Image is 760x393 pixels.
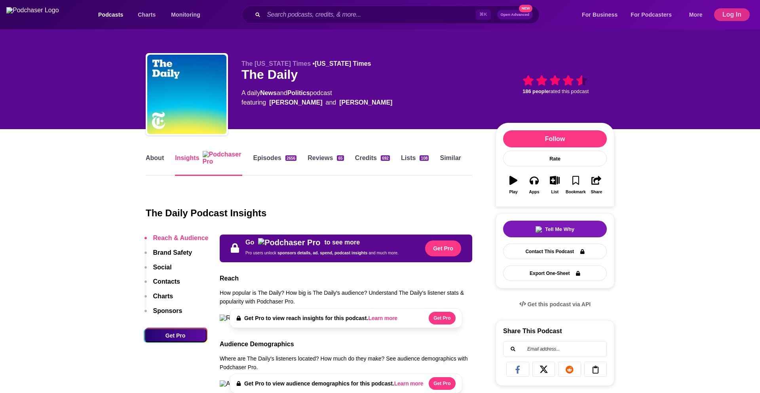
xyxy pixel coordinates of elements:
[241,60,311,67] span: The [US_STATE] Times
[503,265,607,281] button: Export One-Sheet
[153,235,209,242] p: Reach & Audience
[245,239,254,246] p: Go
[625,8,683,21] button: open menu
[249,6,547,24] div: Search podcasts, credits, & more...
[558,362,581,377] a: Share on Reddit
[244,315,400,321] h4: Get Pro to view reach insights for this podcast.
[258,238,320,247] img: Podchaser Pro
[684,8,713,21] button: open menu
[147,55,226,134] img: The Daily
[315,60,371,67] a: [US_STATE] Times
[287,90,310,96] a: Politics
[144,307,182,322] button: Sponsors
[381,155,390,161] div: 692
[476,10,490,20] span: ⌘ K
[285,155,297,161] div: 2656
[337,155,344,161] div: 65
[144,264,172,279] button: Social
[339,98,392,107] a: Sabrina Tavernise
[576,8,628,21] button: open menu
[503,221,607,237] button: tell me why sparkleTell Me Why
[253,151,297,176] a: Episodes2656
[509,190,517,195] div: Play
[503,151,607,166] div: Rate
[501,13,530,17] span: Open Advanced
[144,293,173,307] button: Charts
[503,130,607,147] button: Follow
[503,244,607,259] a: Contact This Podcast
[401,151,429,176] a: Lists108
[513,295,597,314] a: Get this podcast via API
[503,328,562,335] h3: Share This Podcast
[545,171,565,199] button: List
[144,328,207,342] button: Get Pro
[324,239,360,246] p: to see more
[220,288,472,306] p: How popular is The Daily? How big is The Daily's audience? Understand The Daily's listener stats ...
[6,7,82,22] img: Podchaser - Follow, Share and Rate Podcasts
[313,60,371,67] span: •
[144,278,180,293] button: Contacts
[220,354,472,372] p: Where are The Daily's listeners located? How much do they make? See audience demographics with Po...
[153,278,180,285] p: Contacts
[429,377,456,390] button: Get Pro
[440,151,461,176] a: Similar
[527,301,591,307] span: Get this podcast via API
[551,190,559,195] div: List
[264,9,476,21] input: Search podcasts, credits, & more...
[429,312,456,324] button: Get Pro
[153,249,192,256] p: Brand Safety
[171,9,200,20] span: Monitoring
[368,315,399,321] button: Learn more
[144,249,192,264] button: Brand Safety
[689,9,703,20] span: More
[175,151,242,176] a: InsightsPodchaser Pro
[631,9,672,20] span: For Podcasters
[277,90,287,96] span: and
[146,208,266,219] h1: The Daily Podcast Insights
[503,341,607,357] div: Search followers
[138,9,156,20] span: Charts
[532,362,555,377] a: Share on X/Twitter
[584,362,607,377] a: Copy Link
[536,226,542,233] img: tell me why sparkle
[582,9,617,20] span: For Business
[269,98,322,107] a: Michael Barbaro
[497,10,533,19] button: Open AdvancedNew
[565,171,586,199] button: Bookmark
[591,190,602,195] div: Share
[153,293,173,300] p: Charts
[98,9,123,20] span: Podcasts
[510,341,600,357] input: Email address...
[524,171,544,199] button: Apps
[153,264,172,271] p: Social
[165,8,210,21] button: open menu
[93,8,133,21] button: open menu
[241,98,392,107] span: featuring
[425,240,461,256] button: Get Pro
[241,88,392,107] div: A daily podcast
[545,226,574,232] span: Tell Me Why
[258,238,320,247] a: Pro website
[506,362,529,377] a: Share on Facebook
[220,341,294,348] h3: Audience Demographics
[714,8,750,21] button: Log In
[220,275,239,282] h3: Reach
[326,98,336,107] span: and
[245,247,399,259] p: Pro users unlock and much more.
[260,90,277,96] a: News
[496,60,614,109] div: 186 peoplerated this podcast
[144,235,209,249] button: Reach & Audience
[522,88,549,94] span: 186 people
[133,8,161,21] a: Charts
[420,155,429,161] div: 108
[566,190,586,195] div: Bookmark
[203,151,245,165] img: Podchaser Pro
[503,171,524,199] button: Play
[519,5,532,12] span: New
[244,380,421,387] h4: Get Pro to view audience demographics for this podcast.
[549,88,589,94] span: rated this podcast
[277,251,369,255] span: sponsors details, ad. spend, podcast insights
[586,171,607,199] button: Share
